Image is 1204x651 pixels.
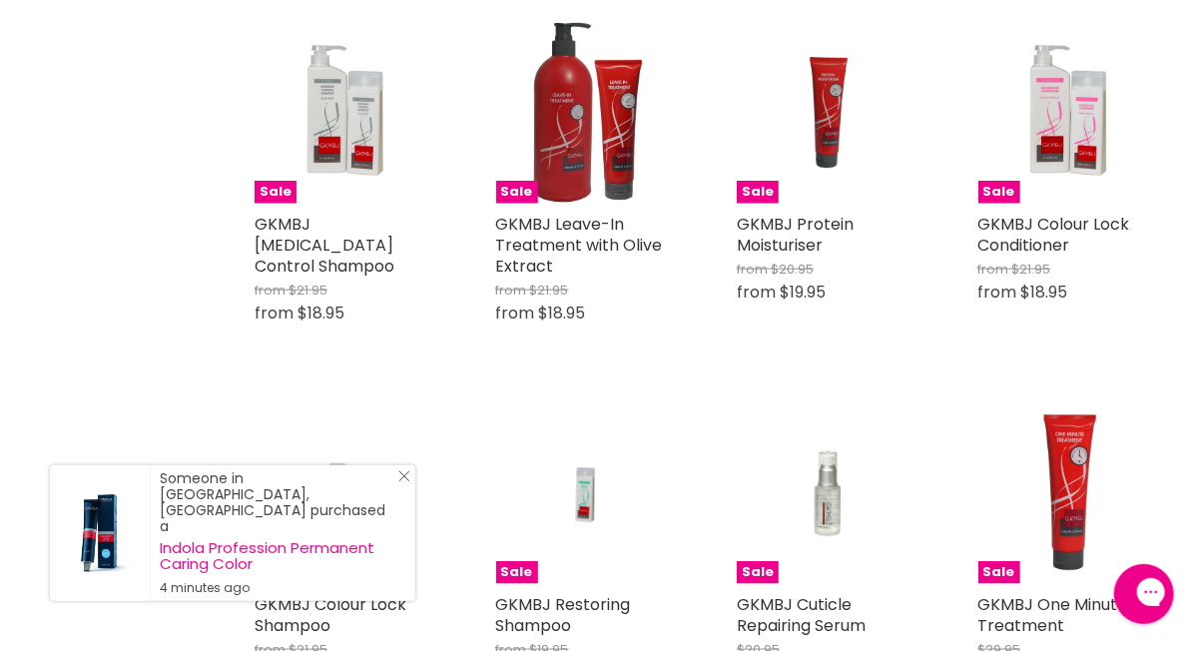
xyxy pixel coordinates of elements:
img: GKMBJ Colour Lock Conditioner [978,23,1160,205]
img: GKMBJ One Minute Treatment [1035,402,1102,584]
span: $18.95 [1021,281,1068,304]
a: GKMBJ Leave-In Treatment with Olive ExtractSale [496,23,678,205]
a: GKMBJ One Minute Treatment [978,593,1128,637]
a: GKMBJ Cuticle Repairing Serum [737,593,866,637]
a: GKMBJ Colour Lock Conditioner [978,213,1130,257]
a: GKMBJ Colour Lock Shampoo [255,593,406,637]
span: Sale [496,181,538,204]
span: $19.95 [780,281,826,304]
img: GKMBJ Restoring Shampoo [526,402,647,584]
a: GKMBJ Restoring ShampooSale [496,402,678,584]
img: GKMBJ Protein Moisturiser [737,53,918,174]
iframe: Gorgias live chat messenger [1104,557,1184,631]
span: from [978,260,1009,279]
a: Close Notification [390,470,410,490]
span: from [496,281,527,300]
span: $18.95 [298,302,344,325]
span: from [255,281,286,300]
a: Indola Profession Permanent Caring Color [160,540,395,572]
span: Sale [737,181,779,204]
svg: Close Icon [398,470,410,482]
a: GKMBJ [MEDICAL_DATA] Control Shampoo [255,213,394,278]
span: Sale [978,561,1020,584]
span: $21.95 [1012,260,1051,279]
a: GKMBJ Protein MoisturiserSale [737,23,918,205]
span: $18.95 [539,302,586,325]
img: GKMBJ Colour Lock Shampoo [285,402,405,584]
a: GKMBJ One Minute TreatmentSale [978,402,1160,584]
span: from [737,260,768,279]
div: Someone in [GEOGRAPHIC_DATA], [GEOGRAPHIC_DATA] purchased a [160,470,395,596]
a: GKMBJ Colour Lock ConditionerSale [978,23,1160,205]
a: GKMBJ Protein Moisturiser [737,213,854,257]
a: GKMBJ Restoring Shampoo [496,593,631,637]
span: Sale [255,181,297,204]
img: GKMBJ Leave-In Treatment with Olive Extract [496,23,678,205]
img: GKMBJ Cuticle Repairing Serum [767,402,888,584]
a: GKMBJ Colour Lock ShampooSale [255,402,436,584]
img: GKMBJ Dandruff Control Shampoo [255,23,436,205]
span: from [255,302,294,325]
a: Visit product page [50,465,150,601]
span: from [496,302,535,325]
span: $21.95 [289,281,327,300]
span: $21.95 [530,281,569,300]
span: Sale [978,181,1020,204]
a: GKMBJ Dandruff Control ShampooSale [255,23,436,205]
span: $20.95 [771,260,814,279]
span: Sale [737,561,779,584]
a: GKMBJ Leave-In Treatment with Olive Extract [496,213,663,278]
span: from [978,281,1017,304]
a: GKMBJ Cuticle Repairing SerumSale [737,402,918,584]
span: Sale [496,561,538,584]
span: from [737,281,776,304]
small: 4 minutes ago [160,580,395,596]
